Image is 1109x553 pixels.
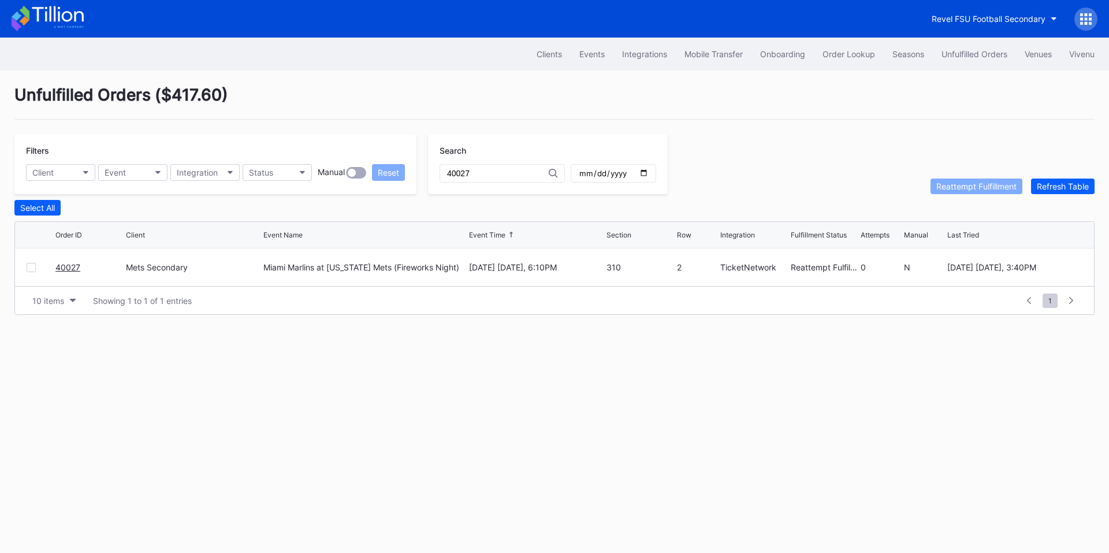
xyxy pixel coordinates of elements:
[1025,49,1052,59] div: Venues
[720,262,788,272] div: TicketNetwork
[26,146,405,155] div: Filters
[892,49,924,59] div: Seasons
[263,231,303,239] div: Event Name
[861,262,901,272] div: 0
[579,49,605,59] div: Events
[14,200,61,216] button: Select All
[684,49,743,59] div: Mobile Transfer
[1016,43,1060,65] button: Venues
[1060,43,1103,65] button: Vivenu
[760,49,805,59] div: Onboarding
[469,262,604,272] div: [DATE] [DATE], 6:10PM
[378,168,399,177] div: Reset
[55,262,80,272] a: 40027
[904,262,944,272] div: N
[14,85,1095,120] div: Unfulfilled Orders ( $417.60 )
[55,231,82,239] div: Order ID
[126,231,145,239] div: Client
[861,231,890,239] div: Attempts
[528,43,571,65] button: Clients
[318,167,345,179] div: Manual
[677,262,717,272] div: 2
[571,43,613,65] button: Events
[814,43,884,65] button: Order Lookup
[26,164,95,181] button: Client
[791,231,847,239] div: Fulfillment Status
[606,262,674,272] div: 310
[884,43,933,65] button: Seasons
[440,146,656,155] div: Search
[20,203,55,213] div: Select All
[126,262,261,272] div: Mets Secondary
[720,231,755,239] div: Integration
[823,49,875,59] div: Order Lookup
[177,168,218,177] div: Integration
[447,169,549,178] input: Order ID
[249,168,273,177] div: Status
[931,179,1022,194] button: Reattempt Fulfillment
[263,262,459,272] div: Miami Marlins at [US_STATE] Mets (Fireworks Night)
[904,231,928,239] div: Manual
[372,164,405,181] button: Reset
[32,168,54,177] div: Client
[933,43,1016,65] button: Unfulfilled Orders
[936,181,1017,191] div: Reattempt Fulfillment
[791,262,858,272] div: Reattempt Fulfillment
[932,14,1045,24] div: Revel FSU Football Secondary
[98,164,168,181] button: Event
[170,164,240,181] button: Integration
[676,43,751,65] button: Mobile Transfer
[923,8,1066,29] button: Revel FSU Football Secondary
[606,231,631,239] div: Section
[93,296,192,306] div: Showing 1 to 1 of 1 entries
[622,49,667,59] div: Integrations
[27,293,81,309] button: 10 items
[1037,181,1089,191] div: Refresh Table
[1069,49,1095,59] div: Vivenu
[32,296,64,306] div: 10 items
[105,168,126,177] div: Event
[1031,179,1095,194] button: Refresh Table
[941,49,1007,59] div: Unfulfilled Orders
[613,43,676,65] button: Integrations
[677,231,691,239] div: Row
[1043,294,1058,308] span: 1
[751,43,814,65] button: Onboarding
[947,262,1082,272] div: [DATE] [DATE], 3:40PM
[537,49,562,59] div: Clients
[469,231,505,239] div: Event Time
[243,164,312,181] button: Status
[947,231,979,239] div: Last Tried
